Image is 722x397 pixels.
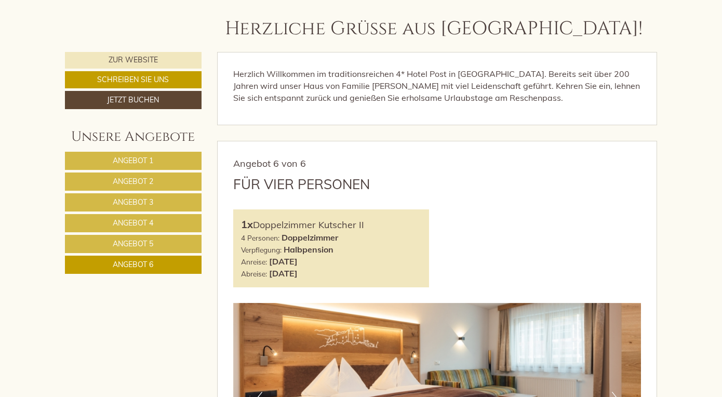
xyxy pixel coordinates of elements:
h1: Herzliche Grüße aus [GEOGRAPHIC_DATA]! [225,19,643,39]
a: Zur Website [65,52,202,69]
a: Jetzt buchen [65,91,202,109]
span: Angebot 4 [113,218,153,228]
span: Angebot 6 von 6 [233,157,306,169]
span: Angebot 5 [113,239,153,248]
div: Doppelzimmer Kutscher II [241,217,422,232]
small: Anreise: [241,257,267,266]
small: 4 Personen: [241,233,279,242]
b: Doppelzimmer [282,232,338,243]
div: Für vier Personen [233,175,370,194]
small: Abreise: [241,269,267,278]
b: [DATE] [269,268,298,279]
small: Verpflegung: [241,245,282,254]
b: Halbpension [284,244,333,255]
span: Angebot 6 [113,260,153,269]
p: Herzlich Willkommen im traditionsreichen 4* Hotel Post in [GEOGRAPHIC_DATA]. Bereits seit über 20... [233,68,641,104]
a: Schreiben Sie uns [65,71,202,88]
span: Angebot 1 [113,156,153,165]
b: 1x [241,218,253,231]
span: Angebot 2 [113,177,153,186]
b: [DATE] [269,256,298,267]
div: Unsere Angebote [65,127,202,147]
span: Angebot 3 [113,197,153,207]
